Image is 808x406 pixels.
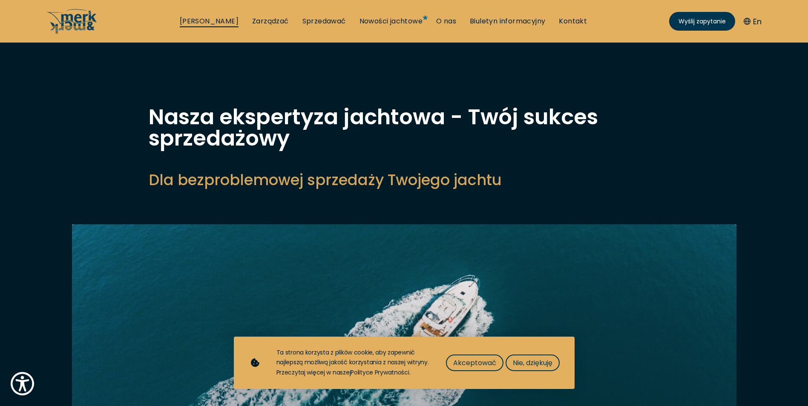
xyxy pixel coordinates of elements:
a: Polityce Prywatności [351,368,409,377]
a: Nowości jachtowe [359,17,423,26]
button: Akceptować [446,355,503,371]
a: [PERSON_NAME] [180,17,239,26]
span: Wyślij zapytanie [679,17,726,26]
div: Ta strona korzysta z plików cookie, aby zapewnić najlepszą możliwą jakość korzystania z naszej wi... [276,348,429,378]
font: En [753,16,762,27]
button: En [744,16,762,27]
span: Akceptować [453,357,496,368]
span: Nie, dziękuję [513,357,552,368]
a: Biuletyn informacyjny [470,17,545,26]
h2: Dla bezproblemowej sprzedaży Twojego jachtu [149,169,660,190]
h1: Nasza ekspertyza jachtowa - Twój sukces sprzedażowy [149,106,660,149]
a: Sprzedawać [302,17,346,26]
a: Kontakt [559,17,587,26]
button: Nie, dziękuję [506,355,560,371]
a: O nas [436,17,456,26]
font: Nowości jachtowe [359,16,423,26]
a: Zarządzać [252,17,289,26]
button: Pokaż preferencje dostępności [9,370,36,397]
a: Wyślij zapytanie [669,12,735,31]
